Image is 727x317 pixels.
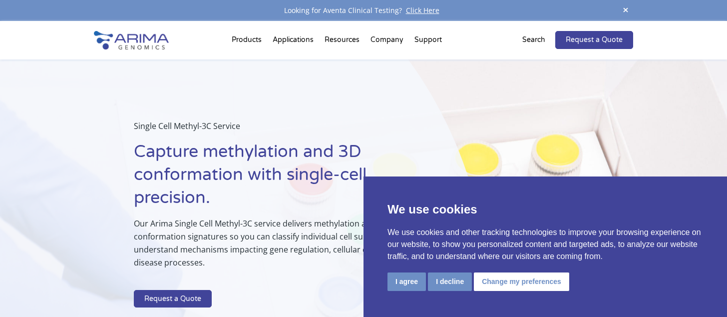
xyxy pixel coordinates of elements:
[428,272,472,291] button: I decline
[474,272,569,291] button: Change my preferences
[387,272,426,291] button: I agree
[134,290,212,308] a: Request a Quote
[94,4,633,17] div: Looking for Aventa Clinical Testing?
[134,119,435,140] p: Single Cell Methyl-3C Service
[94,31,169,49] img: Arima-Genomics-logo
[134,140,435,217] h1: Capture methylation and 3D conformation with single-cell precision.
[134,217,435,277] p: Our Arima Single Cell Methyl-3C service delivers methylation and 3D conformation signatures so yo...
[402,5,443,15] a: Click Here
[555,31,633,49] a: Request a Quote
[387,226,703,262] p: We use cookies and other tracking technologies to improve your browsing experience on our website...
[522,33,545,46] p: Search
[387,200,703,218] p: We use cookies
